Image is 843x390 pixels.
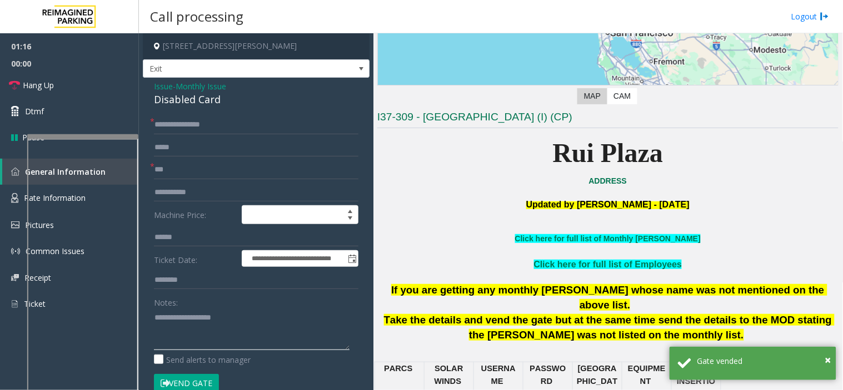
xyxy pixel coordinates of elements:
a: Click here for full list of Monthly [PERSON_NAME] [515,234,701,243]
a: ADDRESS [589,176,627,185]
a: General Information [2,159,139,185]
span: Updated by [PERSON_NAME] - [DATE] [526,200,690,209]
span: - [173,81,226,92]
span: PASSWOR [530,364,566,385]
img: logout [820,11,829,22]
h4: [STREET_ADDRESS][PERSON_NAME] [143,33,370,59]
label: Send alerts to manager [154,354,251,366]
span: SOLAR WINDS [435,364,466,385]
span: × [825,352,831,367]
span: Decrease value [342,215,358,224]
img: 'icon' [11,193,18,203]
span: If you are getting any monthly [PERSON_NAME] whose name was not mentioned on the above list. [391,284,827,311]
span: Pause [22,131,44,143]
span: Common Issues [26,246,84,256]
label: Map [577,88,607,104]
b: Rui Plaza [553,138,664,168]
span: Receipt [24,272,51,283]
span: . [741,329,744,341]
img: 'icon' [11,168,19,176]
a: Logout [791,11,829,22]
span: Pictures [25,220,54,230]
img: 'icon' [11,247,20,256]
span: General Information [25,166,106,177]
span: Hang Up [23,79,54,91]
span: Increase value [342,206,358,215]
div: Gate vended [697,355,828,367]
button: Close [825,352,831,368]
span: Rate Information [24,193,86,203]
img: 'icon' [11,299,18,309]
span: Monthly Issue [176,80,226,92]
span: PARCS [384,364,412,373]
span: Toggle popup [346,251,358,266]
h3: Call processing [144,3,249,30]
span: Take the details and vend the gate but at the same time send the details to the MOD stating the [... [384,314,835,341]
span: D [547,377,553,386]
label: Machine Price: [151,205,239,224]
span: Ticket [24,298,46,309]
span: Issue [154,80,173,92]
img: 'icon' [11,274,19,281]
a: Click here for full list of Employees [534,260,682,269]
label: Ticket Date: [151,250,239,267]
label: Notes: [154,293,178,308]
h3: I37-309 - [GEOGRAPHIC_DATA] (I) (CP) [377,110,839,128]
img: 'icon' [11,221,19,229]
span: Dtmf [25,105,44,117]
label: CAM [607,88,637,104]
div: Disabled Card [154,92,358,107]
span: USERNAME [481,364,516,385]
span: Exit [143,60,324,78]
span: EQUIPMENT [628,364,666,385]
